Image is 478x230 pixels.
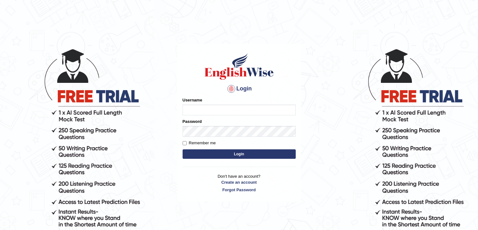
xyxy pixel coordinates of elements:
a: Forgot Password [183,187,296,193]
label: Remember me [183,140,216,146]
h4: Login [183,84,296,94]
a: Create an account [183,179,296,185]
p: Don't have an account? [183,173,296,193]
button: Login [183,149,296,159]
label: Password [183,118,202,124]
label: Username [183,97,202,103]
input: Remember me [183,141,187,145]
img: Logo of English Wise sign in for intelligent practice with AI [203,52,275,81]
